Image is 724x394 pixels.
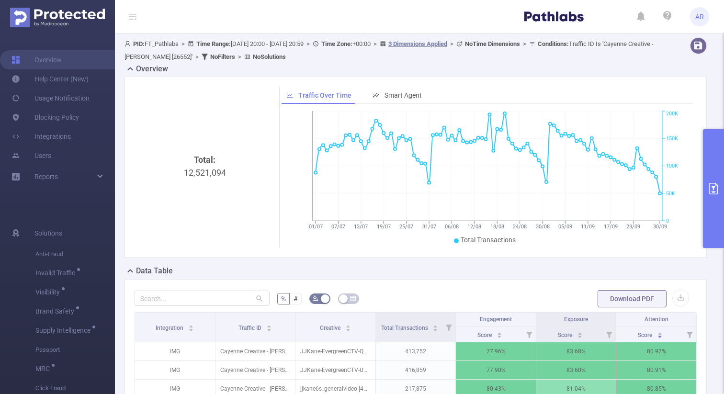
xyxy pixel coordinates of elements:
h2: Overview [136,63,168,75]
tspan: 01/07 [308,224,322,230]
i: icon: caret-up [433,324,438,326]
span: % [281,295,286,303]
i: Filter menu [442,313,455,342]
span: Attention [645,316,668,323]
span: Smart Agent [385,91,422,99]
a: Overview [11,50,62,69]
i: icon: caret-down [266,327,271,330]
div: Sort [577,331,583,337]
tspan: 18/08 [490,224,504,230]
tspan: 200K [666,111,678,117]
span: > [520,40,529,47]
span: > [192,53,202,60]
tspan: 06/08 [444,224,458,230]
tspan: 150K [666,135,678,142]
div: Sort [266,324,272,329]
i: icon: bg-colors [313,295,318,301]
span: Brand Safety [35,308,78,315]
div: Sort [497,331,502,337]
p: Cayenne Creative - [PERSON_NAME] [26552] [215,361,295,379]
p: 77.90 % [456,361,536,379]
tspan: 19/07 [376,224,390,230]
p: 83.68 % [536,342,616,360]
a: Integrations [11,127,71,146]
tspan: 30/08 [535,224,549,230]
h2: Data Table [136,265,173,277]
a: Reports [34,167,58,186]
i: icon: user [124,41,133,47]
u: 3 Dimensions Applied [388,40,447,47]
i: icon: caret-up [189,324,194,326]
tspan: 23/09 [626,224,640,230]
div: Sort [345,324,351,329]
span: > [304,40,313,47]
p: 413,752 [376,342,456,360]
input: Search... [135,291,270,306]
tspan: 24/08 [513,224,527,230]
tspan: 05/09 [558,224,572,230]
i: icon: caret-up [657,331,663,334]
i: icon: caret-down [657,334,663,337]
span: Integration [156,325,185,331]
tspan: 13/07 [354,224,368,230]
tspan: 07/07 [331,224,345,230]
i: icon: caret-down [497,334,502,337]
i: icon: table [350,295,356,301]
b: No Time Dimensions [465,40,520,47]
i: icon: caret-down [189,327,194,330]
p: JJKane-EvergreenCTV-URLOnly-1920x1080-update.mp4 [5375954] [295,361,375,379]
p: 80.91 % [616,361,696,379]
tspan: 30/09 [653,224,667,230]
span: Score [638,332,654,338]
div: 12,521,094 [138,153,271,314]
tspan: 0 [666,218,669,224]
tspan: 12/08 [467,224,481,230]
i: icon: caret-up [345,324,351,326]
span: Exposure [564,316,588,323]
tspan: 11/09 [581,224,595,230]
span: > [447,40,456,47]
i: icon: caret-down [345,327,351,330]
b: No Filters [210,53,235,60]
button: Download PDF [598,290,667,307]
span: Reports [34,173,58,180]
tspan: 17/09 [603,224,617,230]
i: icon: caret-down [577,334,582,337]
a: Usage Notification [11,89,90,108]
img: Protected Media [10,8,105,27]
i: Filter menu [683,326,696,342]
span: AR [695,7,704,26]
span: Traffic ID [238,325,263,331]
div: Sort [432,324,438,329]
b: Time Range: [196,40,231,47]
span: Score [477,332,493,338]
p: JJKane-EvergreenCTV-QRCode-1920x180-update.mp4 [5375955] [295,342,375,360]
i: icon: line-chart [286,92,293,99]
div: Sort [188,324,194,329]
b: No Solutions [253,53,286,60]
i: Filter menu [602,326,616,342]
i: Filter menu [522,326,536,342]
tspan: 100K [666,163,678,169]
p: 80.97 % [616,342,696,360]
a: Users [11,146,51,165]
span: Score [558,332,574,338]
i: icon: caret-up [497,331,502,334]
tspan: 25/07 [399,224,413,230]
p: Cayenne Creative - [PERSON_NAME] [26552] [215,342,295,360]
b: PID: [133,40,145,47]
span: Visibility [35,289,63,295]
a: Help Center (New) [11,69,89,89]
span: > [235,53,244,60]
p: 83.60 % [536,361,616,379]
span: > [179,40,188,47]
span: > [371,40,380,47]
span: Creative [320,325,342,331]
i: icon: caret-up [266,324,271,326]
span: Solutions [34,224,62,243]
span: FT_Pathlabs [DATE] 20:00 - [DATE] 20:59 +00:00 [124,40,654,60]
b: Total: [194,155,215,165]
span: Anti-Fraud [35,245,115,264]
span: Total Transactions [461,236,516,244]
tspan: 50K [666,191,675,197]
